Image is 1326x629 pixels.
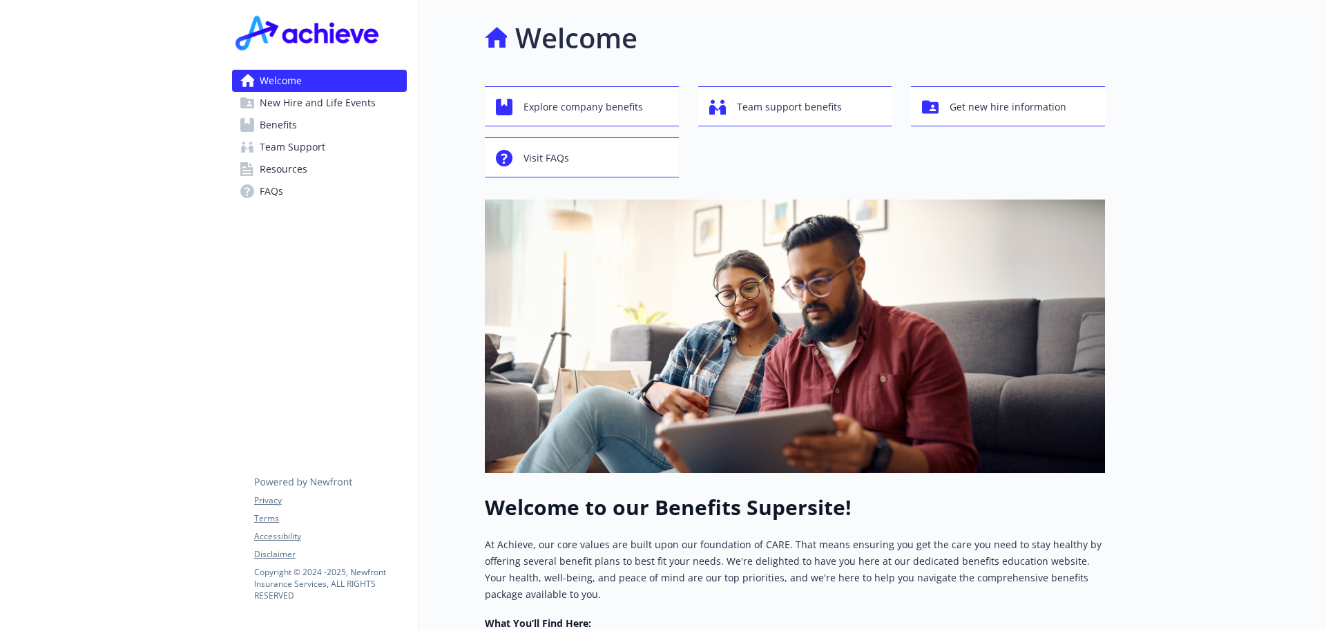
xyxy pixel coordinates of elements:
a: Disclaimer [254,548,406,561]
span: Explore company benefits [523,94,643,120]
span: Team support benefits [737,94,842,120]
a: FAQs [232,180,407,202]
span: Benefits [260,114,297,136]
button: Get new hire information [911,86,1105,126]
button: Explore company benefits [485,86,679,126]
button: Visit FAQs [485,137,679,177]
span: Welcome [260,70,302,92]
button: Team support benefits [698,86,892,126]
a: Team Support [232,136,407,158]
a: Privacy [254,494,406,507]
span: Visit FAQs [523,145,569,171]
span: Resources [260,158,307,180]
p: At Achieve, our core values are built upon our foundation of CARE. That means ensuring you get th... [485,536,1105,603]
span: New Hire and Life Events [260,92,376,114]
img: overview page banner [485,200,1105,473]
h1: Welcome to our Benefits Supersite! [485,495,1105,520]
span: Team Support [260,136,325,158]
a: Terms [254,512,406,525]
a: Benefits [232,114,407,136]
h1: Welcome [515,17,637,59]
p: Copyright © 2024 - 2025 , Newfront Insurance Services, ALL RIGHTS RESERVED [254,566,406,601]
a: Welcome [232,70,407,92]
a: Accessibility [254,530,406,543]
a: New Hire and Life Events [232,92,407,114]
span: Get new hire information [950,94,1066,120]
a: Resources [232,158,407,180]
span: FAQs [260,180,283,202]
